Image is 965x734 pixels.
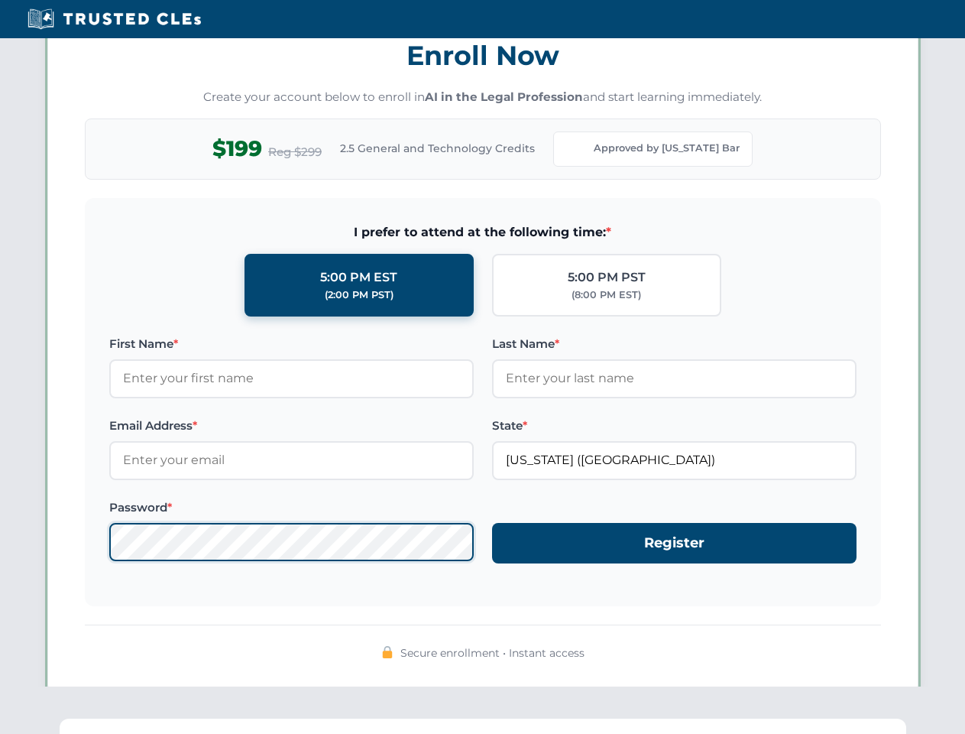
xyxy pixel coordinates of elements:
input: Florida (FL) [492,441,857,479]
div: 5:00 PM EST [320,268,397,287]
label: First Name [109,335,474,353]
input: Enter your email [109,441,474,479]
label: Password [109,499,474,517]
div: 5:00 PM PST [568,268,646,287]
span: Approved by [US_STATE] Bar [594,141,740,156]
label: Email Address [109,417,474,435]
img: 🔒 [381,646,393,658]
div: (2:00 PM PST) [325,287,393,303]
img: Trusted CLEs [23,8,206,31]
div: (8:00 PM EST) [572,287,641,303]
button: Register [492,523,857,563]
label: Last Name [492,335,857,353]
img: Florida Bar [566,138,588,160]
span: Secure enrollment • Instant access [400,645,585,661]
strong: AI in the Legal Profession [425,89,583,104]
h3: Enroll Now [85,31,881,80]
span: I prefer to attend at the following time: [109,222,857,242]
label: State [492,417,857,435]
p: Create your account below to enroll in and start learning immediately. [85,89,881,106]
span: $199 [212,132,262,166]
span: Reg $299 [268,143,322,161]
input: Enter your first name [109,359,474,398]
input: Enter your last name [492,359,857,398]
span: 2.5 General and Technology Credits [340,140,535,157]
